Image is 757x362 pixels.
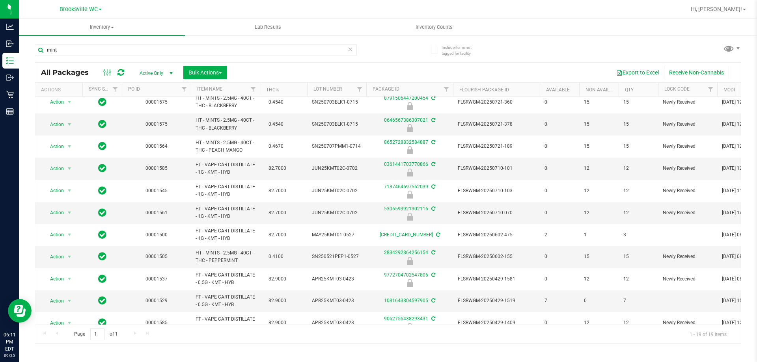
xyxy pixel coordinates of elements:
[384,184,428,189] a: 7187464697562039
[6,57,14,65] inline-svg: Inventory
[384,316,428,321] a: 9062756438293431
[623,275,653,283] span: 12
[584,253,614,260] span: 15
[458,231,535,239] span: FLSRWGM-20250602-475
[312,297,362,304] span: APR25KMT03-0423
[197,86,222,92] a: Item Name
[365,279,454,287] div: Newly Received
[365,102,454,110] div: Newly Received
[623,209,653,217] span: 12
[347,44,353,54] span: Clear
[365,124,454,132] div: Newly Received
[35,44,357,56] input: Search Package ID, Item Name, SKU, Lot or Part Number...
[65,295,75,306] span: select
[544,253,574,260] span: 0
[6,23,14,31] inline-svg: Analytics
[365,169,454,176] div: Newly Received
[442,45,481,56] span: Include items not tagged for facility
[43,295,64,306] span: Action
[98,141,106,152] span: In Sync
[43,273,64,284] span: Action
[265,295,290,306] span: 82.9000
[384,117,428,123] a: 0646567386307021
[265,207,290,219] span: 82.7000
[196,139,255,154] span: HT - MINTS - 2.5MG - 40CT - THC - PEACH MANGO
[196,271,255,286] span: FT - VAPE CART DISTILLATE - 0.5G - KMT - HYB
[41,68,97,77] span: All Packages
[544,231,574,239] span: 2
[98,317,106,328] span: In Sync
[265,229,290,241] span: 82.7000
[544,187,574,195] span: 0
[430,162,435,167] span: Sync from Compliance System
[664,66,729,79] button: Receive Non-Cannabis
[458,209,535,217] span: FLSRWGM-20250710-070
[663,98,712,106] span: Newly Received
[544,319,574,327] span: 0
[663,209,712,217] span: Newly Received
[544,209,574,217] span: 0
[98,229,106,240] span: In Sync
[384,272,428,278] a: 9772704702547806
[623,231,653,239] span: 3
[704,83,717,96] a: Filter
[584,297,614,304] span: 0
[585,87,621,93] a: Non-Available
[43,251,64,262] span: Action
[458,187,535,195] span: FLSRWGM-20250710-103
[584,165,614,172] span: 12
[312,187,362,195] span: JUN25KMT02C-0702
[196,293,255,308] span: FT - VAPE CART DISTILLATE - 0.5G - KMT - HYB
[188,69,222,76] span: Bulk Actions
[312,98,362,106] span: SN250703BLK1-0715
[19,24,185,31] span: Inventory
[65,97,75,108] span: select
[65,251,75,262] span: select
[458,319,535,327] span: FLSRWGM-20250429-1409
[60,6,98,13] span: Brooksville WC
[384,206,428,212] a: 5306593921302116
[145,121,168,127] a: 00001575
[67,328,124,340] span: Page of 1
[623,165,653,172] span: 12
[546,87,570,93] a: Available
[196,183,255,198] span: FT - VAPE CART DISTILLATE - 1G - KMT - HYB
[312,121,362,128] span: SN250703BLK1-0715
[65,229,75,240] span: select
[313,86,342,92] a: Lot Number
[623,121,653,128] span: 15
[544,275,574,283] span: 0
[625,87,634,93] a: Qty
[435,232,440,238] span: Sync from Compliance System
[145,298,168,303] a: 00001529
[430,184,435,189] span: Sync from Compliance System
[544,143,574,150] span: 0
[196,205,255,220] span: FT - VAPE CART DISTILLATE - 1G - KMT - HYB
[663,187,712,195] span: Newly Received
[544,297,574,304] span: 7
[458,121,535,128] span: FLSRWGM-20250721-378
[185,19,351,35] a: Lab Results
[98,185,106,196] span: In Sync
[265,273,290,285] span: 82.9000
[544,165,574,172] span: 0
[623,297,653,304] span: 7
[196,117,255,132] span: HT - MINTS - 2.5MG - 40CT - THC - BLACKBERRY
[178,83,191,96] a: Filter
[89,86,119,92] a: Sync Status
[365,323,454,331] div: Newly Received
[663,165,712,172] span: Newly Received
[458,143,535,150] span: FLSRWGM-20250721-189
[430,139,435,145] span: Sync from Compliance System
[145,143,168,149] a: 00001564
[365,213,454,221] div: Newly Received
[380,232,433,238] a: [CREDIT_CARD_NUMBER]
[663,275,712,283] span: Newly Received
[312,209,362,217] span: JUN25KMT02C-0702
[312,253,362,260] span: SN250521PEP1-0527
[19,19,185,35] a: Inventory
[196,161,255,176] span: FT - VAPE CART DISTILLATE - 1G - KMT - HYB
[43,163,64,174] span: Action
[623,187,653,195] span: 12
[265,97,287,108] span: 0.4540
